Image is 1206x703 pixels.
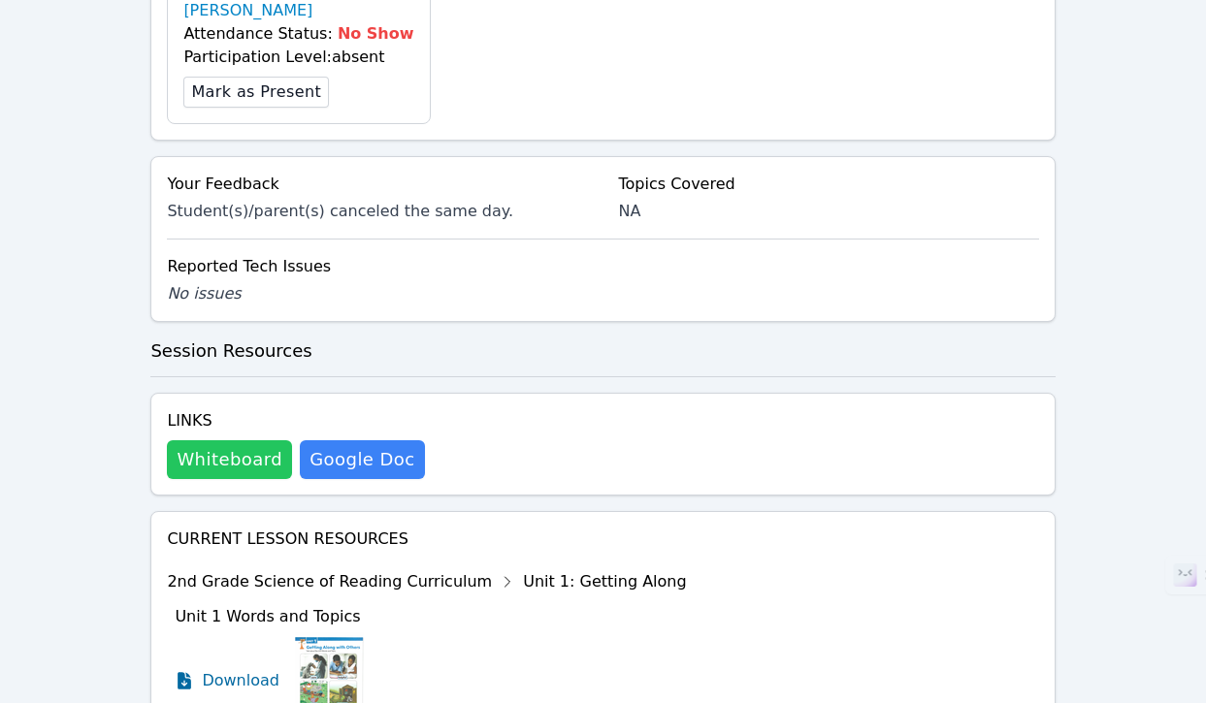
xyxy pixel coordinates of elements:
a: Google Doc [300,440,424,479]
h4: Current Lesson Resources [167,527,1038,551]
button: Mark as Present [183,77,329,108]
div: Attendance Status: [183,22,413,46]
h4: Links [167,409,424,432]
button: Whiteboard [167,440,292,479]
div: 2nd Grade Science of Reading Curriculum Unit 1: Getting Along [167,566,686,597]
span: Unit 1 Words and Topics [175,607,360,625]
div: NA [619,200,1039,223]
div: Your Feedback [167,173,587,196]
span: No issues [167,284,241,303]
span: No Show [338,24,414,43]
div: Participation Level: absent [183,46,413,69]
span: Download [202,669,279,692]
h3: Session Resources [150,337,1055,365]
div: Student(s)/parent(s) canceled the same day. [167,200,587,223]
div: Topics Covered [619,173,1039,196]
div: Reported Tech Issues [167,255,1038,278]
